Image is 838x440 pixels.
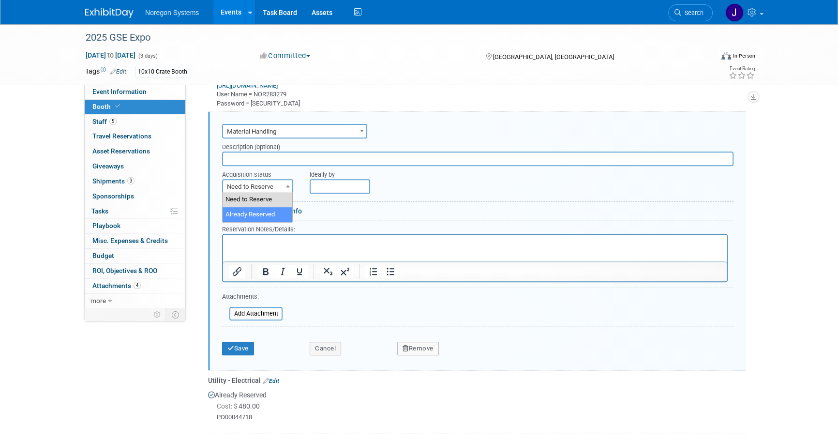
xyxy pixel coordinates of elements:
a: Booth [85,100,185,114]
li: Need to Reserve [223,192,293,207]
span: Noregon Systems [145,9,199,16]
span: Material Handling [223,125,366,138]
span: to [106,51,115,59]
a: Tasks [85,204,185,219]
div: Event Format [656,50,755,65]
span: Budget [92,252,114,259]
a: Edit [263,378,279,384]
div: Acquisition status [222,166,295,179]
td: Personalize Event Tab Strip [149,308,166,321]
span: Sponsorships [92,192,134,200]
button: Save [222,342,254,355]
div: Event Rating [729,66,755,71]
a: ROI, Objectives & ROO [85,264,185,278]
span: Tasks [91,207,108,215]
button: Bullet list [382,265,399,278]
div: In-Person [733,52,755,60]
span: Booth [92,103,122,110]
span: [GEOGRAPHIC_DATA], [GEOGRAPHIC_DATA] [493,53,614,61]
span: Misc. Expenses & Credits [92,237,168,244]
div: Reservation Notes/Details: [222,224,728,234]
span: 3 [127,177,135,184]
a: Asset Reservations [85,144,185,159]
span: Material Handling [222,124,367,138]
span: [DATE] [DATE] [85,51,136,60]
span: Need to Reserve [223,180,292,194]
span: Staff [92,118,117,125]
a: Travel Reservations [85,129,185,144]
button: Remove [397,342,439,355]
div: Description (optional) [222,138,733,152]
button: Numbered list [365,265,382,278]
span: Playbook [92,222,120,229]
span: Event Information [92,88,147,95]
i: Booth reservation complete [115,104,120,109]
span: Giveaways [92,162,124,170]
iframe: Rich Text Area [223,235,727,261]
div: 2025 GSE Expo [82,29,698,46]
div: Already Reserved [208,385,746,429]
a: Edit [110,68,126,75]
span: more [90,297,106,304]
a: more [85,294,185,308]
button: Cancel [310,342,341,355]
img: Format-Inperson.png [721,52,731,60]
button: Committed [256,51,314,61]
a: Attachments4 [85,279,185,293]
button: Superscript [337,265,353,278]
a: Sponsorships [85,189,185,204]
div: Utility - Electrical [208,376,746,385]
span: Travel Reservations [92,132,151,140]
button: Bold [257,265,274,278]
span: Cost: $ [217,402,239,410]
a: Playbook [85,219,185,233]
div: PO00044718 [217,413,746,422]
a: Event Information [85,85,185,99]
img: Johana Gil [725,3,744,22]
div: Attachments: [222,292,283,303]
a: Giveaways [85,159,185,174]
div: 10x10 Crate Booth [135,67,190,77]
a: [URL][DOMAIN_NAME] [217,82,278,89]
a: Search [668,4,713,21]
span: ROI, Objectives & ROO [92,267,157,274]
a: Budget [85,249,185,263]
span: 5 [109,118,117,125]
a: Shipments3 [85,174,185,189]
a: Staff5 [85,115,185,129]
button: Underline [291,265,308,278]
span: Asset Reservations [92,147,150,155]
span: 4 [134,282,141,289]
button: Italic [274,265,291,278]
li: Already Reserved [223,207,293,222]
span: (3 days) [137,53,158,59]
button: Insert/edit link [229,265,245,278]
td: Toggle Event Tabs [166,308,186,321]
button: Subscript [320,265,336,278]
div: Click below to get started: User Name = NOR283279 Password = [SECURITY_DATA] [208,64,746,108]
span: Need to Reserve [222,179,293,194]
span: Shipments [92,177,135,185]
td: Tags [85,66,126,77]
span: 480.00 [217,402,264,410]
a: Misc. Expenses & Credits [85,234,185,248]
span: Search [681,9,703,16]
img: ExhibitDay [85,8,134,18]
span: Attachments [92,282,141,289]
div: Ideally by [310,166,689,179]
